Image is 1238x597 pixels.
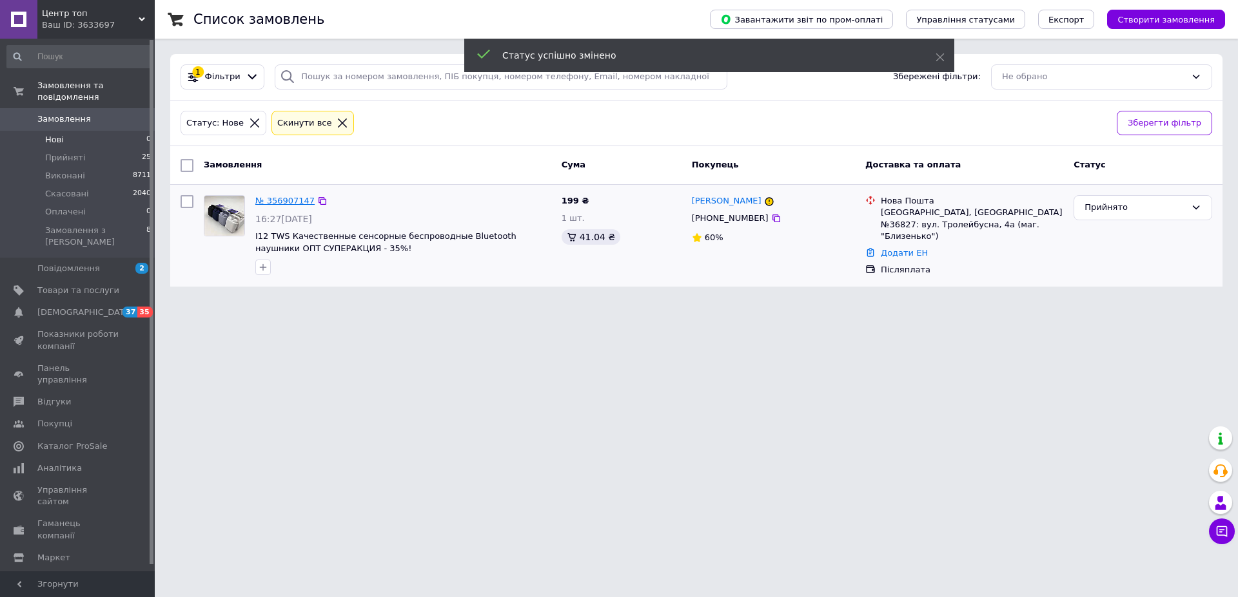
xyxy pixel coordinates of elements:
div: Cкинути все [275,117,335,130]
span: 1 шт. [562,213,585,223]
button: Експорт [1038,10,1095,29]
span: Завантажити звіт по пром-оплаті [720,14,883,25]
span: Замовлення [37,113,91,125]
span: 199 ₴ [562,196,589,205]
a: № 356907147 [255,196,315,205]
button: Створити замовлення [1107,10,1225,29]
div: [GEOGRAPHIC_DATA], [GEOGRAPHIC_DATA] №36827: вул. Тролейбусна, 4а (маг. "Близенько") [881,207,1063,242]
button: Чат з покупцем [1209,518,1235,544]
span: 35 [137,307,152,317]
span: 2040 [133,188,151,200]
span: 8 [146,225,151,248]
span: Фільтри [205,71,241,83]
span: Центр топ [42,8,139,19]
span: Замовлення [204,160,262,169]
span: Доставка та оплата [865,160,961,169]
div: Ваш ID: 3633697 [42,19,155,31]
span: 2 [135,263,148,274]
span: Маркет [37,552,70,564]
span: 37 [123,307,137,317]
span: Повідомлення [37,263,100,274]
span: Покупець [692,160,739,169]
span: Показники роботи компанії [37,328,119,352]
div: Післяплата [881,264,1063,276]
input: Пошук за номером замовлення, ПІБ покупця, номером телефону, Email, номером накладної [275,64,727,90]
span: Створити замовлення [1117,15,1215,24]
span: Відгуки [37,396,71,408]
span: Виконані [45,170,85,182]
div: [PHONE_NUMBER] [689,210,771,227]
a: Додати ЕН [881,248,928,258]
span: Оплачені [45,206,86,218]
input: Пошук [6,45,152,68]
img: Фото товару [204,196,244,236]
span: Каталог ProSale [37,441,107,452]
div: Нова Пошта [881,195,1063,207]
span: Товари та послуги [37,285,119,296]
span: 0 [146,206,151,218]
span: [DEMOGRAPHIC_DATA] [37,307,133,318]
span: 0 [146,134,151,146]
a: I12 TWS Качественные сенсорные беспроводные Bluetooth наушники ОПТ СУПЕРАКЦИЯ - 35%! [255,231,516,253]
span: Нові [45,134,64,146]
span: 60% [705,232,723,242]
span: Скасовані [45,188,89,200]
div: Прийнято [1085,201,1186,214]
span: Cума [562,160,585,169]
a: Фото товару [204,195,245,236]
span: Замовлення з [PERSON_NAME] [45,225,146,248]
button: Зберегти фільтр [1117,111,1212,136]
span: 16:27[DATE] [255,214,312,224]
span: Покупці [37,418,72,430]
span: Управління сайтом [37,484,119,507]
span: 25 [142,152,151,164]
a: [PERSON_NAME] [692,195,761,207]
div: Не обрано [1002,70,1186,84]
span: Гаманець компанії [37,518,119,541]
div: Статус успішно змінено [502,49,903,62]
h1: Список замовлень [193,12,324,27]
span: Аналітика [37,462,82,474]
span: Зберегти фільтр [1128,117,1201,130]
span: Збережені фільтри: [893,71,981,83]
div: 1 [192,66,204,78]
span: Управління статусами [916,15,1015,24]
div: Статус: Нове [184,117,246,130]
span: Статус [1074,160,1106,169]
span: Прийняті [45,152,85,164]
button: Завантажити звіт по пром-оплаті [710,10,893,29]
span: 8711 [133,170,151,182]
span: Панель управління [37,363,119,386]
span: Замовлення та повідомлення [37,80,155,103]
div: 41.04 ₴ [562,229,620,245]
a: Створити замовлення [1094,14,1225,24]
span: Експорт [1048,15,1085,24]
button: Управління статусами [906,10,1025,29]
